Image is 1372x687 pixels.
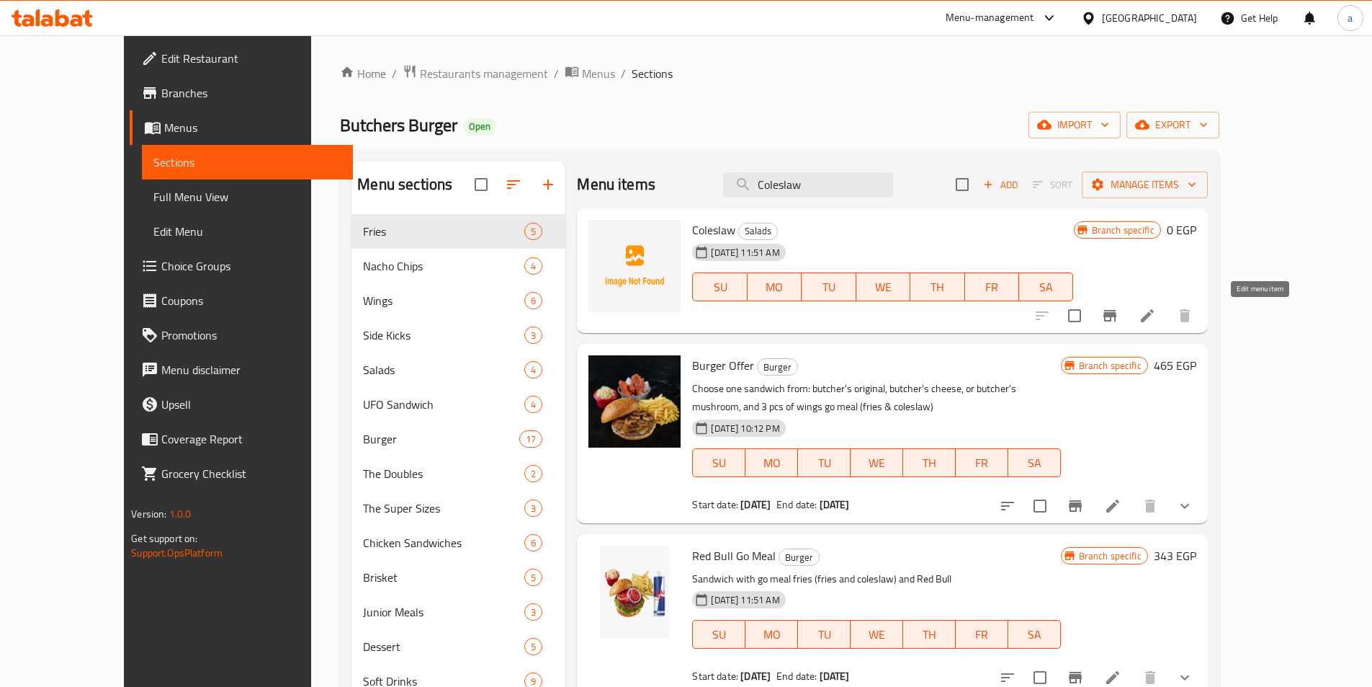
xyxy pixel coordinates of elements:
[351,318,565,353] div: Side Kicks3
[351,422,565,456] div: Burger17
[807,277,850,298] span: TU
[856,453,897,474] span: WE
[1167,298,1202,333] button: delete
[1176,497,1193,515] svg: Show Choices
[525,363,542,377] span: 4
[977,174,1023,196] span: Add item
[779,549,820,566] div: Burger
[524,638,542,655] div: items
[363,534,524,551] div: Chicken Sandwiches
[692,545,776,567] span: Red Bull Go Meal
[351,353,565,387] div: Salads4
[798,448,851,477] button: TU
[692,355,754,376] span: Burger Offer
[161,396,341,413] span: Upsell
[420,65,548,82] span: Restaurants management
[524,534,542,551] div: items
[351,491,565,526] div: The Super Sizes3
[588,355,681,448] img: Burger Offer
[577,174,655,195] h2: Menu items
[745,448,798,477] button: MO
[363,327,524,344] div: Side Kicks
[131,529,197,548] span: Get support on:
[363,500,524,517] span: The Super Sizes
[496,167,531,202] span: Sort sections
[524,500,542,517] div: items
[524,327,542,344] div: items
[525,294,542,308] span: 6
[525,329,542,342] span: 3
[1014,453,1055,474] span: SA
[946,9,1034,27] div: Menu-management
[142,179,353,214] a: Full Menu View
[153,154,341,171] span: Sections
[363,396,524,413] span: UFO Sandwich
[820,667,850,686] b: [DATE]
[1073,359,1147,373] span: Branch specific
[798,620,851,649] button: TU
[903,448,956,477] button: TH
[525,606,542,619] span: 3
[692,667,738,686] span: Start date:
[161,361,341,378] span: Menu disclaimer
[1008,620,1061,649] button: SA
[582,65,615,82] span: Menus
[363,257,524,275] div: Nacho Chips
[340,109,457,141] span: Butchers Burger
[956,448,1008,477] button: FR
[820,495,850,514] b: [DATE]
[1104,669,1121,686] a: Edit menu item
[524,569,542,586] div: items
[1040,116,1109,134] span: import
[351,249,565,283] div: Nacho Chips4
[692,570,1060,588] p: Sandwich with go meal fries (fries and coleslaw) and Red Bull
[463,120,496,133] span: Open
[351,595,565,629] div: Junior Meals3
[525,502,542,515] span: 3
[1073,549,1147,563] span: Branch specific
[351,387,565,422] div: UFO Sandwich4
[692,620,745,649] button: SU
[161,430,341,448] span: Coverage Report
[524,223,542,240] div: items
[692,448,745,477] button: SU
[705,422,785,435] span: [DATE] 10:12 PM
[1058,489,1093,523] button: Branch-specific-item
[351,214,565,249] div: Fries5
[153,223,341,240] span: Edit Menu
[153,188,341,205] span: Full Menu View
[340,64,1219,83] nav: breadcrumb
[740,495,771,514] b: [DATE]
[392,65,397,82] li: /
[524,603,542,621] div: items
[632,65,673,82] span: Sections
[776,667,817,686] span: End date:
[363,603,524,621] span: Junior Meals
[520,433,542,446] span: 17
[130,283,353,318] a: Coupons
[524,361,542,378] div: items
[738,223,778,240] div: Salads
[1167,489,1202,523] button: show more
[463,118,496,136] div: Open
[466,169,496,200] span: Select all sections
[1023,174,1082,196] span: Select section first
[164,119,341,136] span: Menus
[363,569,524,586] span: Brisket
[363,223,524,240] div: Fries
[1133,489,1167,523] button: delete
[142,214,353,249] a: Edit Menu
[621,65,626,82] li: /
[363,292,524,309] span: Wings
[351,456,565,491] div: The Doubles2
[351,283,565,318] div: Wings6
[757,358,798,376] div: Burger
[130,456,353,491] a: Grocery Checklist
[981,177,1020,193] span: Add
[961,624,1003,645] span: FR
[692,380,1060,416] p: Choose one sandwich from: butcher's original, butcher's cheese, or butcher's mushroom, and 3 pcs ...
[351,629,565,664] div: Dessert5
[856,272,910,301] button: WE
